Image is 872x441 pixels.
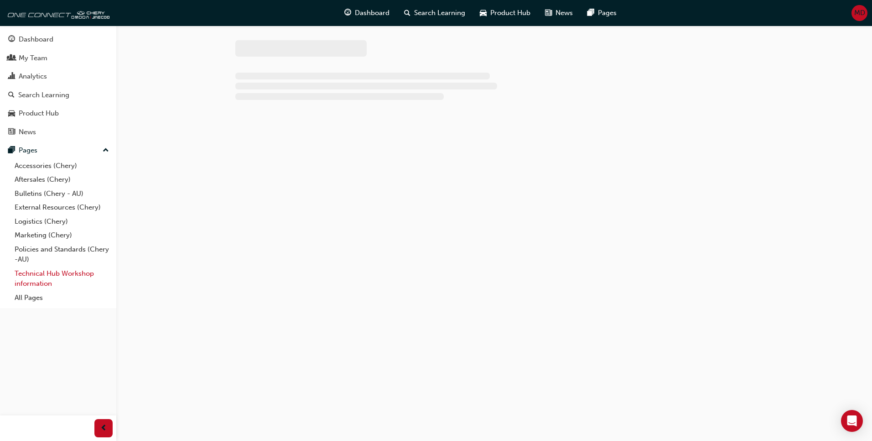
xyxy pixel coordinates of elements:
[19,34,53,45] div: Dashboard
[18,90,69,100] div: Search Learning
[8,110,15,118] span: car-icon
[4,142,113,159] button: Pages
[11,215,113,229] a: Logistics (Chery)
[545,7,552,19] span: news-icon
[11,291,113,305] a: All Pages
[4,50,113,67] a: My Team
[851,5,867,21] button: MD
[100,423,107,434] span: prev-icon
[11,187,113,201] a: Bulletins (Chery - AU)
[8,147,15,155] span: pages-icon
[538,4,580,22] a: news-iconNews
[355,8,389,18] span: Dashboard
[841,410,863,432] div: Open Intercom Messenger
[580,4,624,22] a: pages-iconPages
[480,7,487,19] span: car-icon
[8,54,15,63] span: people-icon
[397,4,472,22] a: search-iconSearch Learning
[19,71,47,82] div: Analytics
[4,105,113,122] a: Product Hub
[490,8,530,18] span: Product Hub
[404,7,410,19] span: search-icon
[19,145,37,156] div: Pages
[472,4,538,22] a: car-iconProduct Hub
[4,68,113,85] a: Analytics
[19,127,36,137] div: News
[4,87,113,104] a: Search Learning
[19,53,47,63] div: My Team
[11,228,113,242] a: Marketing (Chery)
[8,73,15,81] span: chart-icon
[103,145,109,157] span: up-icon
[4,124,113,141] a: News
[344,7,351,19] span: guage-icon
[8,91,15,100] span: search-icon
[414,8,465,18] span: Search Learning
[11,267,113,291] a: Technical Hub Workshop information
[587,7,594,19] span: pages-icon
[555,8,573,18] span: News
[8,36,15,44] span: guage-icon
[337,4,397,22] a: guage-iconDashboard
[11,200,113,215] a: External Resources (Chery)
[4,29,113,142] button: DashboardMy TeamAnalyticsSearch LearningProduct HubNews
[11,173,113,187] a: Aftersales (Chery)
[8,128,15,136] span: news-icon
[11,159,113,173] a: Accessories (Chery)
[11,242,113,267] a: Policies and Standards (Chery -AU)
[598,8,617,18] span: Pages
[854,8,865,18] span: MD
[4,31,113,48] a: Dashboard
[19,108,59,119] div: Product Hub
[5,4,109,22] img: oneconnect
